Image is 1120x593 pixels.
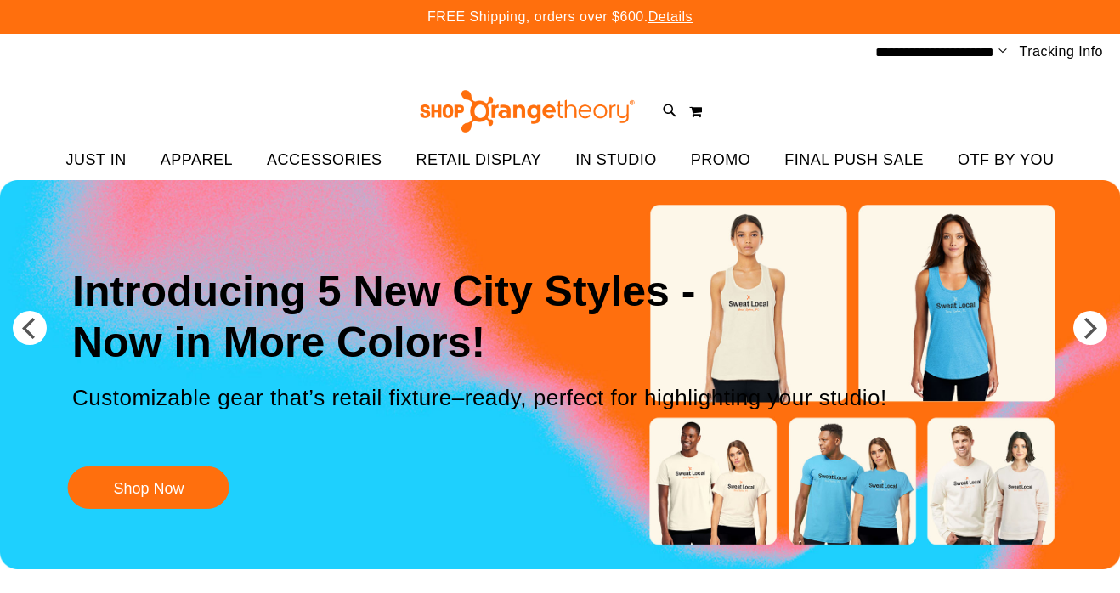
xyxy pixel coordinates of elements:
[558,141,674,180] a: IN STUDIO
[784,141,924,179] span: FINAL PUSH SALE
[59,253,904,385] h2: Introducing 5 New City Styles - Now in More Colors!
[267,141,382,179] span: ACCESSORIES
[674,141,768,180] a: PROMO
[68,466,229,509] button: Shop Now
[1073,311,1107,345] button: next
[59,385,904,449] p: Customizable gear that’s retail fixture–ready, perfect for highlighting your studio!
[1020,42,1103,61] a: Tracking Info
[427,8,693,27] p: FREE Shipping, orders over $600.
[416,141,541,179] span: RETAIL DISPLAY
[399,141,558,180] a: RETAIL DISPLAY
[144,141,250,180] a: APPAREL
[691,141,751,179] span: PROMO
[648,9,693,24] a: Details
[941,141,1071,180] a: OTF BY YOU
[59,253,904,517] a: Introducing 5 New City Styles -Now in More Colors! Customizable gear that’s retail fixture–ready,...
[66,141,127,179] span: JUST IN
[998,44,1007,60] button: Account menu
[161,141,233,179] span: APPAREL
[767,141,941,180] a: FINAL PUSH SALE
[49,141,144,180] a: JUST IN
[13,311,47,345] button: prev
[250,141,399,180] a: ACCESSORIES
[575,141,657,179] span: IN STUDIO
[958,141,1054,179] span: OTF BY YOU
[417,90,637,133] img: Shop Orangetheory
